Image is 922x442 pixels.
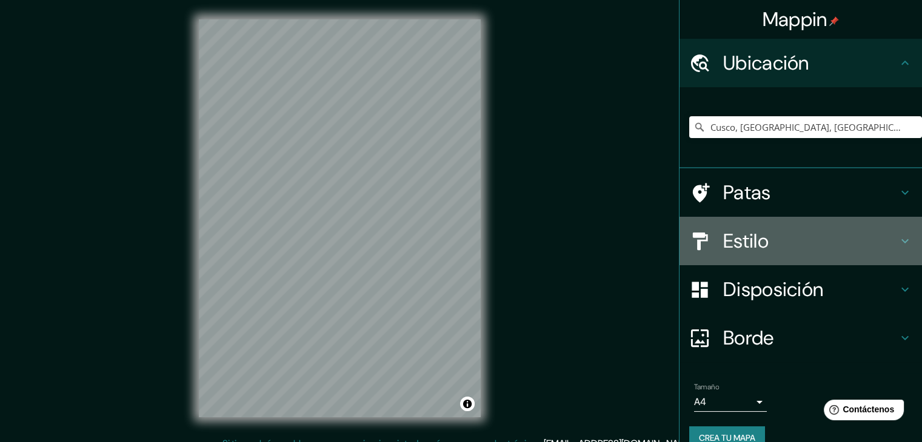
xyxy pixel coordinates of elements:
font: Disposición [723,277,823,302]
font: Mappin [763,7,827,32]
font: A4 [694,395,706,408]
input: Elige tu ciudad o zona [689,116,922,138]
div: Disposición [680,265,922,314]
font: Borde [723,325,774,351]
div: Patas [680,168,922,217]
font: Tamaño [694,382,719,392]
img: pin-icon.png [829,16,839,26]
font: Patas [723,180,771,205]
iframe: Lanzador de widgets de ayuda [814,395,909,429]
font: Ubicación [723,50,809,76]
canvas: Mapa [199,19,481,417]
div: Borde [680,314,922,362]
div: Ubicación [680,39,922,87]
button: Activar o desactivar atribución [460,397,475,411]
div: Estilo [680,217,922,265]
div: A4 [694,392,767,412]
font: Estilo [723,228,769,254]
